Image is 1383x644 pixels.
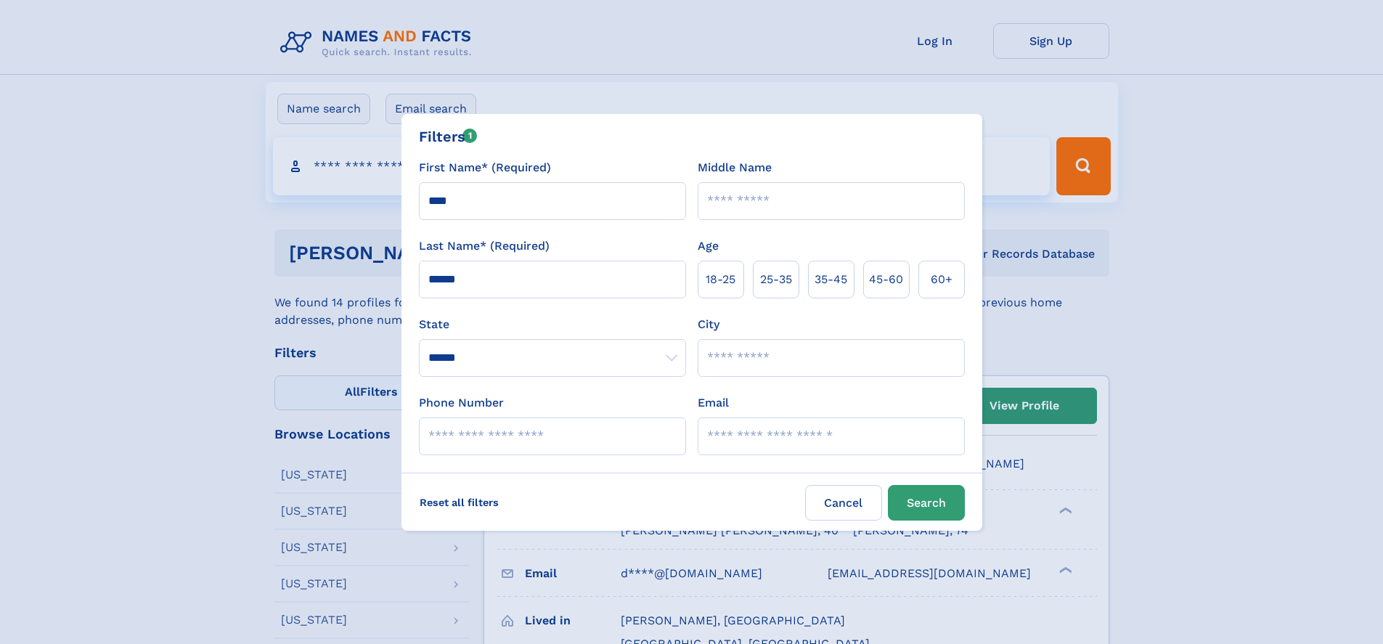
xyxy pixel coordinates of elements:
label: Email [698,394,729,412]
button: Search [888,485,965,521]
label: Middle Name [698,159,772,176]
label: First Name* (Required) [419,159,551,176]
label: State [419,316,686,333]
span: 18‑25 [706,271,735,288]
label: Cancel [805,485,882,521]
label: City [698,316,719,333]
div: Filters [419,126,478,147]
label: Reset all filters [410,485,508,520]
label: Last Name* (Required) [419,237,550,255]
label: Phone Number [419,394,504,412]
span: 35‑45 [815,271,847,288]
span: 25‑35 [760,271,792,288]
span: 60+ [931,271,952,288]
label: Age [698,237,719,255]
span: 45‑60 [869,271,903,288]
